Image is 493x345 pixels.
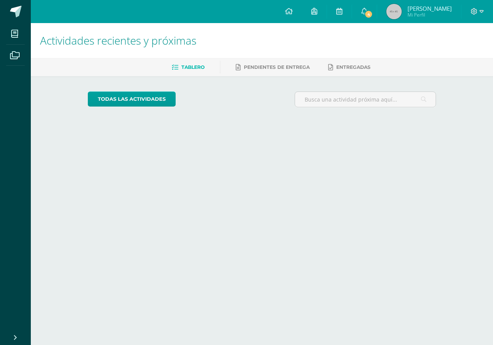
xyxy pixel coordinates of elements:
input: Busca una actividad próxima aquí... [295,92,436,107]
a: Entregadas [328,61,371,73]
span: 4 [364,10,373,18]
span: [PERSON_NAME] [407,5,452,12]
a: Pendientes de entrega [236,61,310,73]
img: 45x45 [386,4,402,19]
a: Tablero [172,61,205,73]
span: Actividades recientes y próximas [40,33,196,48]
a: todas las Actividades [88,92,176,107]
span: Entregadas [336,64,371,70]
span: Tablero [181,64,205,70]
span: Mi Perfil [407,12,452,18]
span: Pendientes de entrega [244,64,310,70]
